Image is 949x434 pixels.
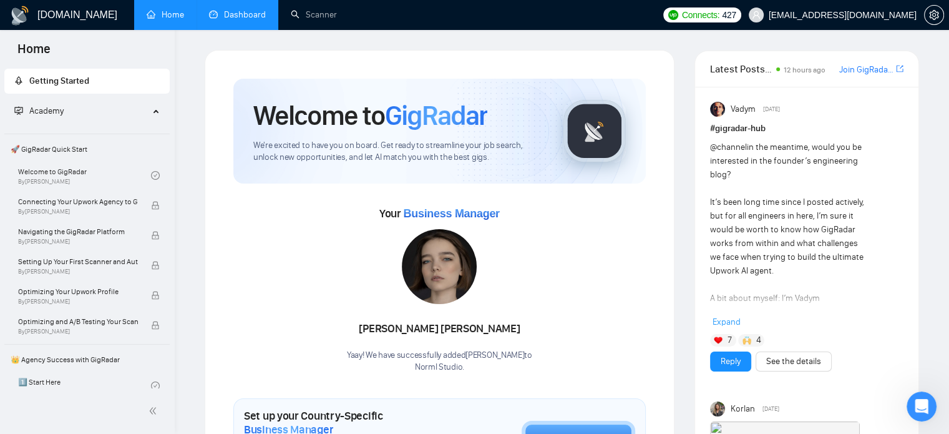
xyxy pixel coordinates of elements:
[29,76,89,86] span: Getting Started
[728,334,732,347] span: 7
[563,100,626,162] img: gigradar-logo.png
[402,229,477,304] img: 1706121149071-multi-264.jpg
[151,201,160,210] span: lock
[18,238,138,245] span: By [PERSON_NAME]
[710,102,725,117] img: Vadym
[896,64,903,74] span: export
[924,10,944,20] a: setting
[29,106,64,116] span: Academy
[763,104,780,115] span: [DATE]
[148,405,161,417] span: double-left
[742,336,751,345] img: 🙌
[147,9,184,20] a: homeHome
[730,402,754,416] span: Korlan
[18,225,138,238] span: Navigating the GigRadar Platform
[18,268,138,275] span: By [PERSON_NAME]
[839,63,893,77] a: Join GigRadar Slack Community
[713,317,741,327] span: Expand
[151,291,160,300] span: lock
[896,63,903,75] a: export
[18,372,151,400] a: 1️⃣ Start Here
[756,334,761,347] span: 4
[151,171,160,180] span: check-circle
[682,8,719,22] span: Connects:
[209,9,266,20] a: dashboardDashboard
[710,352,751,372] button: Reply
[4,69,170,94] li: Getting Started
[710,142,747,152] span: @channel
[766,355,821,368] a: See the details
[10,6,30,26] img: logo
[347,318,532,340] div: [PERSON_NAME] [PERSON_NAME]
[730,102,755,116] span: Vadym
[18,255,138,268] span: Setting Up Your First Scanner and Auto-Bidder
[18,208,138,215] span: By [PERSON_NAME]
[18,298,138,305] span: By [PERSON_NAME]
[253,140,543,164] span: We're excited to have you on board. Get ready to streamline your job search, unlock new opportuni...
[151,321,160,330] span: lock
[253,99,487,132] h1: Welcome to
[762,403,779,415] span: [DATE]
[385,99,487,132] span: GigRadar
[151,231,160,240] span: lock
[18,285,138,298] span: Optimizing Your Upwork Profile
[756,352,832,372] button: See the details
[722,8,736,22] span: 427
[347,362,532,373] p: Norml Studio .
[379,207,500,220] span: Your
[668,10,678,20] img: upwork-logo.png
[925,10,943,20] span: setting
[710,402,725,417] img: Korlan
[18,315,138,328] span: Optimizing and A/B Testing Your Scanner for Better Results
[907,392,937,422] iframe: Intercom live chat
[7,40,61,66] span: Home
[14,76,23,85] span: rocket
[14,106,23,115] span: fund-projection-screen
[347,350,532,373] div: Yaay! We have successfully added [PERSON_NAME] to
[784,66,825,74] span: 12 hours ago
[714,336,723,345] img: ❤️
[151,261,160,270] span: lock
[151,382,160,390] span: check-circle
[18,195,138,208] span: Connecting Your Upwork Agency to GigRadar
[18,328,138,335] span: By [PERSON_NAME]
[710,122,903,136] h1: # gigradar-hub
[403,207,499,220] span: Business Manager
[14,106,64,116] span: Academy
[721,355,741,368] a: Reply
[924,5,944,25] button: setting
[6,137,168,162] span: 🚀 GigRadar Quick Start
[6,347,168,372] span: 👑 Agency Success with GigRadar
[752,11,761,19] span: user
[18,162,151,189] a: Welcome to GigRadarBy[PERSON_NAME]
[710,61,772,77] span: Latest Posts from the GigRadar Community
[291,9,337,20] a: searchScanner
